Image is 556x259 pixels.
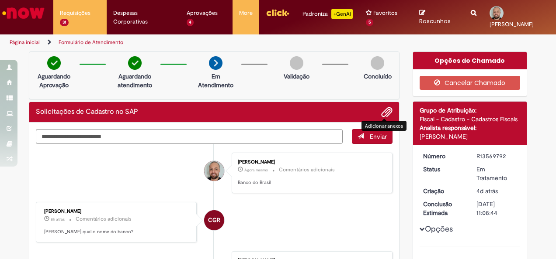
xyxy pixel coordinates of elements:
[266,6,289,19] img: click_logo_yellow_360x200.png
[417,200,470,217] dt: Conclusão Estimada
[279,166,335,174] small: Comentários adicionais
[364,72,392,81] p: Concluído
[59,39,123,46] a: Formulário de Atendimento
[10,39,40,46] a: Página inicial
[420,115,521,123] div: Fiscal - Cadastro - Cadastros Fiscais
[361,121,407,131] div: Adicionar anexos
[204,161,224,181] div: Pedro Rosa De Moraes
[419,9,458,25] a: Rascunhos
[60,9,90,17] span: Requisições
[476,187,498,195] time: 26/09/2025 10:31:20
[204,210,224,230] div: Camila Garcia Rafael
[476,165,517,182] div: Em Tratamento
[51,217,65,222] time: 29/09/2025 09:56:07
[44,209,190,214] div: [PERSON_NAME]
[420,123,521,132] div: Analista responsável:
[476,200,517,217] div: [DATE] 11:08:44
[7,34,364,51] ul: Trilhas de página
[244,167,268,173] span: Agora mesmo
[36,129,343,143] textarea: Digite sua mensagem aqui...
[208,210,220,231] span: CGR
[476,187,517,195] div: 26/09/2025 10:31:20
[381,106,393,118] button: Adicionar anexos
[413,52,527,69] div: Opções do Chamado
[128,56,142,70] img: check-circle-green.png
[419,17,451,25] span: Rascunhos
[33,72,75,89] p: Aguardando Aprovação
[60,19,69,26] span: 31
[371,56,384,70] img: img-circle-grey.png
[417,152,470,160] dt: Número
[302,9,353,19] div: Padroniza
[238,179,383,186] p: Banco do Brasil
[476,187,498,195] span: 4d atrás
[36,108,138,116] h2: Solicitações de Cadastro no SAP Histórico de tíquete
[366,19,373,26] span: 5
[47,56,61,70] img: check-circle-green.png
[476,152,517,160] div: R13569792
[284,72,309,81] p: Validação
[114,72,156,89] p: Aguardando atendimento
[187,9,218,17] span: Aprovações
[239,9,253,17] span: More
[113,9,173,26] span: Despesas Corporativas
[290,56,303,70] img: img-circle-grey.png
[370,133,387,140] span: Enviar
[420,106,521,115] div: Grupo de Atribuição:
[352,129,393,144] button: Enviar
[417,165,470,174] dt: Status
[331,9,353,19] p: +GenAi
[420,76,521,90] button: Cancelar Chamado
[417,187,470,195] dt: Criação
[244,167,268,173] time: 29/09/2025 17:33:28
[420,132,521,141] div: [PERSON_NAME]
[238,160,383,165] div: [PERSON_NAME]
[51,217,65,222] span: 8h atrás
[44,228,190,235] p: [PERSON_NAME] qual o nome do banco?
[76,215,132,223] small: Comentários adicionais
[195,72,237,89] p: Em Atendimento
[373,9,397,17] span: Favoritos
[209,56,222,70] img: arrow-next.png
[187,19,194,26] span: 4
[1,4,46,22] img: ServiceNow
[490,20,534,28] span: [PERSON_NAME]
